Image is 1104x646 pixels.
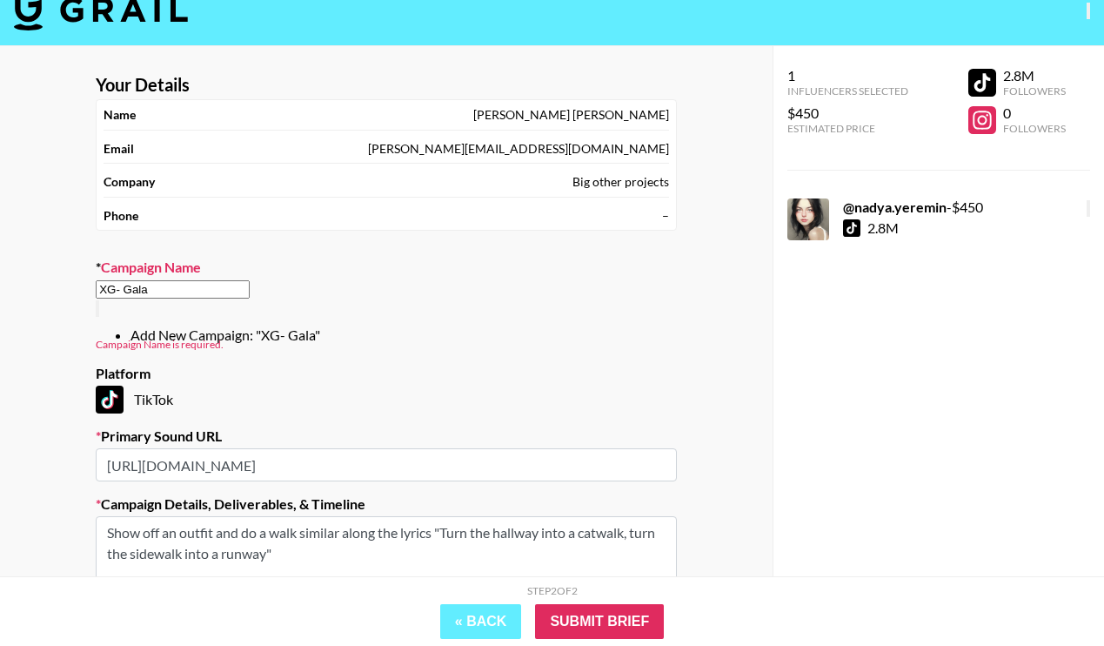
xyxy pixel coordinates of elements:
[1003,84,1066,98] div: Followers
[527,584,578,597] div: Step 2 of 2
[104,208,138,224] strong: Phone
[130,326,677,344] li: Add New Campaign: "XG- Gala"
[535,604,664,639] input: Submit Brief
[1087,3,1090,19] button: open drawer
[1003,122,1066,135] div: Followers
[96,74,190,96] strong: Your Details
[104,107,136,123] strong: Name
[104,141,134,157] strong: Email
[96,259,677,276] label: Campaign Name
[787,122,908,135] div: Estimated Price
[787,67,908,84] div: 1
[368,141,669,157] div: [PERSON_NAME][EMAIL_ADDRESS][DOMAIN_NAME]
[572,174,669,190] div: Big other projects
[96,495,677,513] label: Campaign Details, Deliverables, & Timeline
[843,199,947,215] strong: @ nadya.yeremin
[1087,200,1090,217] button: remove
[787,104,908,122] div: $450
[473,107,669,123] div: [PERSON_NAME] [PERSON_NAME]
[843,199,983,216] div: - $ 450
[440,604,522,639] button: « Back
[867,219,899,237] div: 2.8M
[96,386,124,414] img: TikTok
[96,427,677,445] label: Primary Sound URL
[96,386,677,414] div: TikTok
[787,84,908,98] div: Influencers Selected
[96,280,250,299] input: Old Town Road - Lil Nas X + Billy Ray Cyrus
[662,208,669,224] div: –
[96,365,677,382] label: Platform
[1017,559,1083,625] iframe: Drift Widget Chat Controller
[96,300,99,317] button: Clear
[104,174,155,190] strong: Company
[1003,67,1066,84] div: 2.8M
[1003,104,1066,122] div: 0
[96,448,677,481] input: https://www.tiktok.com/music/Old-Town-Road-6683330941219244813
